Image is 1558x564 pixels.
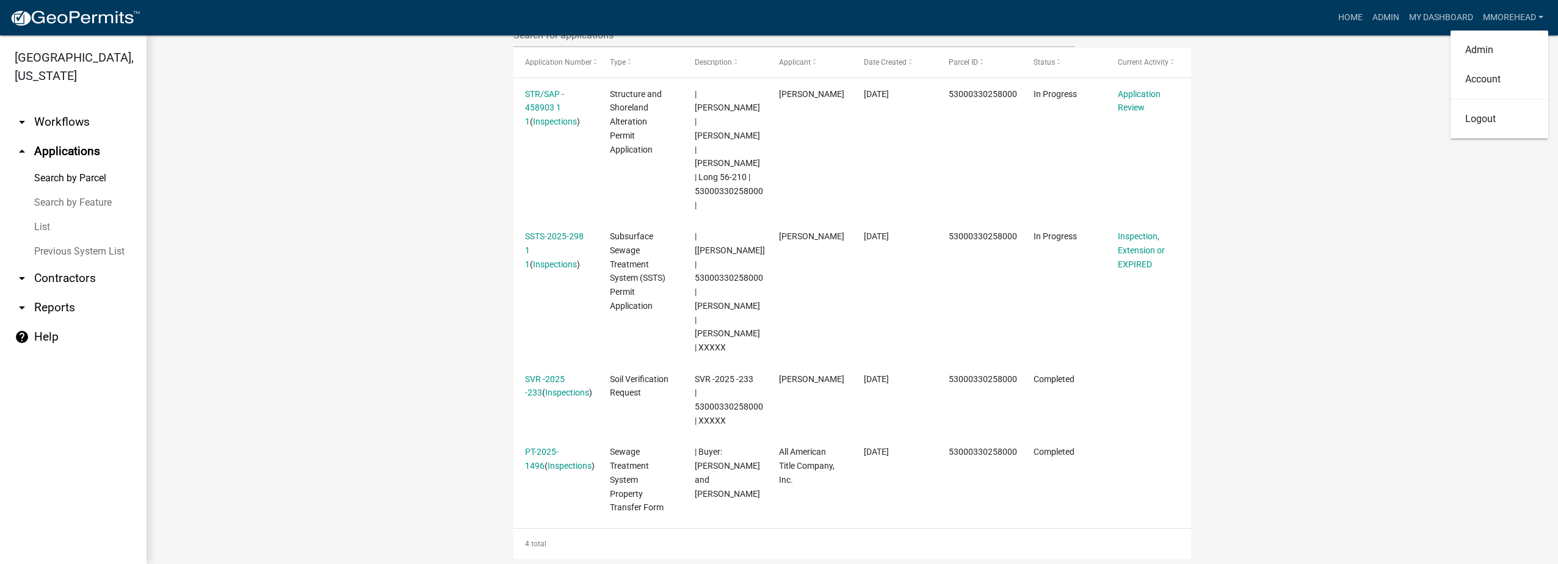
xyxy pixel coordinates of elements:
span: | [Brittany Tollefson] | 53000330258000 | DILLON WUTZKE | RACHEL WUTZKE | XXXXX [695,231,765,352]
a: PT-2025-1496 [525,447,559,471]
a: SSTS-2025-298 1 1 [525,231,584,269]
a: mmorehead [1478,6,1548,29]
datatable-header-cell: Description [683,48,768,77]
span: 53000330258000 [949,447,1017,457]
i: arrow_drop_down [15,300,29,315]
div: ( ) [525,372,586,400]
span: 08/04/2025 [864,89,889,99]
i: arrow_drop_down [15,271,29,286]
a: Inspections [533,117,577,126]
span: SVR -2025 -233 | 53000330258000 | XXXXX [695,374,763,425]
span: Completed [1034,374,1074,384]
datatable-header-cell: Status [1022,48,1107,77]
span: Soil Verification Request [610,374,668,398]
a: Admin [1368,6,1404,29]
span: Scott M Ellingson [779,374,844,384]
span: Structure and Shoreland Alteration Permit Application [610,89,662,154]
span: Subsurface Sewage Treatment System (SSTS) Permit Application [610,231,665,311]
span: Completed [1034,447,1074,457]
span: 07/31/2025 [864,231,889,241]
i: arrow_drop_up [15,144,29,159]
a: Inspections [545,388,589,397]
datatable-header-cell: Current Activity [1106,48,1191,77]
div: mmorehead [1451,31,1548,139]
a: Application Review [1118,89,1161,113]
span: Description [695,58,732,67]
a: Home [1333,6,1368,29]
datatable-header-cell: Parcel ID [937,48,1022,77]
span: In Progress [1034,89,1077,99]
span: 07/28/2025 [864,374,889,384]
span: Status [1034,58,1055,67]
span: Sewage Treatment System Property Transfer Form [610,447,664,512]
span: 53000330258000 [949,231,1017,241]
span: Date Created [864,58,907,67]
span: Applicant [779,58,811,67]
datatable-header-cell: Applicant [767,48,852,77]
datatable-header-cell: Date Created [852,48,937,77]
div: ( ) [525,87,586,129]
a: SVR -2025 -233 [525,374,565,398]
span: Type [610,58,626,67]
span: Application Number [525,58,592,67]
a: My Dashboard [1404,6,1478,29]
datatable-header-cell: Application Number [513,48,598,77]
i: help [15,330,29,344]
span: Current Activity [1118,58,1168,67]
a: Inspections [533,259,577,269]
a: STR/SAP - 458903 1 1 [525,89,564,127]
span: | Brittany Tollefson | DILLON WUTZKE | RACHEL WUTZKE | Long 56-210 | 53000330258000 | [695,89,763,210]
span: Dillon Wutzke [779,89,844,99]
a: Logout [1451,104,1548,134]
div: ( ) [525,445,586,473]
i: arrow_drop_down [15,115,29,129]
span: In Progress [1034,231,1077,241]
span: | Buyer: Dillon Wutzke and Rachel Wutzke [695,447,760,498]
a: Inspection, Extension or EXPIRED [1118,231,1165,269]
span: Parcel ID [949,58,978,67]
span: Scott M Ellingson [779,231,844,241]
a: Inspections [548,461,592,471]
div: 4 total [513,529,1191,559]
span: 53000330258000 [949,374,1017,384]
span: All American Title Company, Inc. [779,447,835,485]
span: 53000330258000 [949,89,1017,99]
datatable-header-cell: Type [598,48,683,77]
div: ( ) [525,230,586,271]
a: Admin [1451,35,1548,65]
a: Account [1451,65,1548,94]
span: 06/24/2025 [864,447,889,457]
